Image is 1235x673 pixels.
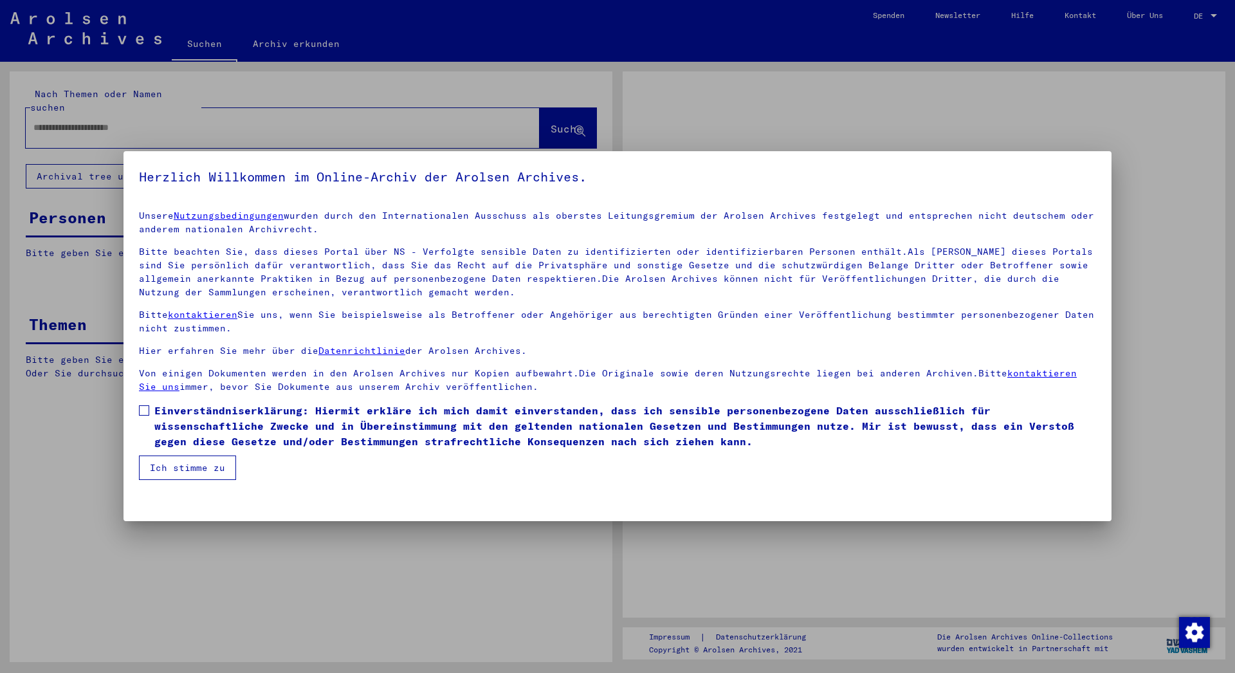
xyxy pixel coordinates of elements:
[139,308,1096,335] p: Bitte Sie uns, wenn Sie beispielsweise als Betroffener oder Angehöriger aus berechtigten Gründen ...
[139,209,1096,236] p: Unsere wurden durch den Internationalen Ausschuss als oberstes Leitungsgremium der Arolsen Archiv...
[1178,616,1209,647] div: Zustimmung ändern
[318,345,405,356] a: Datenrichtlinie
[174,210,284,221] a: Nutzungsbedingungen
[168,309,237,320] a: kontaktieren
[139,245,1096,299] p: Bitte beachten Sie, dass dieses Portal über NS - Verfolgte sensible Daten zu identifizierten oder...
[154,403,1096,449] span: Einverständniserklärung: Hiermit erkläre ich mich damit einverstanden, dass ich sensible personen...
[139,344,1096,358] p: Hier erfahren Sie mehr über die der Arolsen Archives.
[139,167,1096,187] h5: Herzlich Willkommen im Online-Archiv der Arolsen Archives.
[1179,617,1210,648] img: Zustimmung ändern
[139,367,1096,394] p: Von einigen Dokumenten werden in den Arolsen Archives nur Kopien aufbewahrt.Die Originale sowie d...
[139,456,236,480] button: Ich stimme zu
